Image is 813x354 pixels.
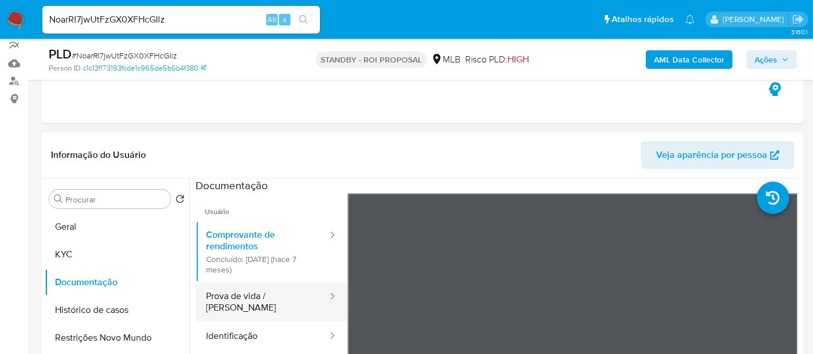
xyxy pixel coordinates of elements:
a: Sair [792,13,804,25]
input: Procurar [65,194,166,205]
button: KYC [45,241,189,268]
button: Geral [45,213,189,241]
span: Alt [267,14,277,25]
a: c1c13f173193fcde1c965de5b6b4f380 [83,63,206,73]
span: Atalhos rápidos [612,13,674,25]
span: # NoarRI7jwUtFzGX0XFHcGIlz [72,50,177,61]
button: AML Data Collector [646,50,733,69]
b: PLD [49,45,72,63]
span: HIGH [507,53,529,66]
button: Ações [746,50,797,69]
input: Pesquise usuários ou casos... [42,12,320,27]
button: Veja aparência por pessoa [641,141,794,169]
button: Procurar [54,194,63,204]
div: MLB [431,53,461,66]
p: STANDBY - ROI PROPOSAL [316,51,426,68]
span: Ações [755,50,777,69]
span: Risco PLD: [465,53,529,66]
button: Histórico de casos [45,296,189,324]
b: AML Data Collector [654,50,724,69]
span: s [283,14,286,25]
a: Notificações [685,14,695,24]
p: erico.trevizan@mercadopago.com.br [723,14,788,25]
button: Documentação [45,268,189,296]
span: 3.160.1 [791,27,807,36]
h1: Informação do Usuário [51,149,146,161]
button: Restrições Novo Mundo [45,324,189,352]
span: Veja aparência por pessoa [656,141,767,169]
button: search-icon [292,12,315,28]
b: Person ID [49,63,80,73]
button: Retornar ao pedido padrão [175,194,185,207]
